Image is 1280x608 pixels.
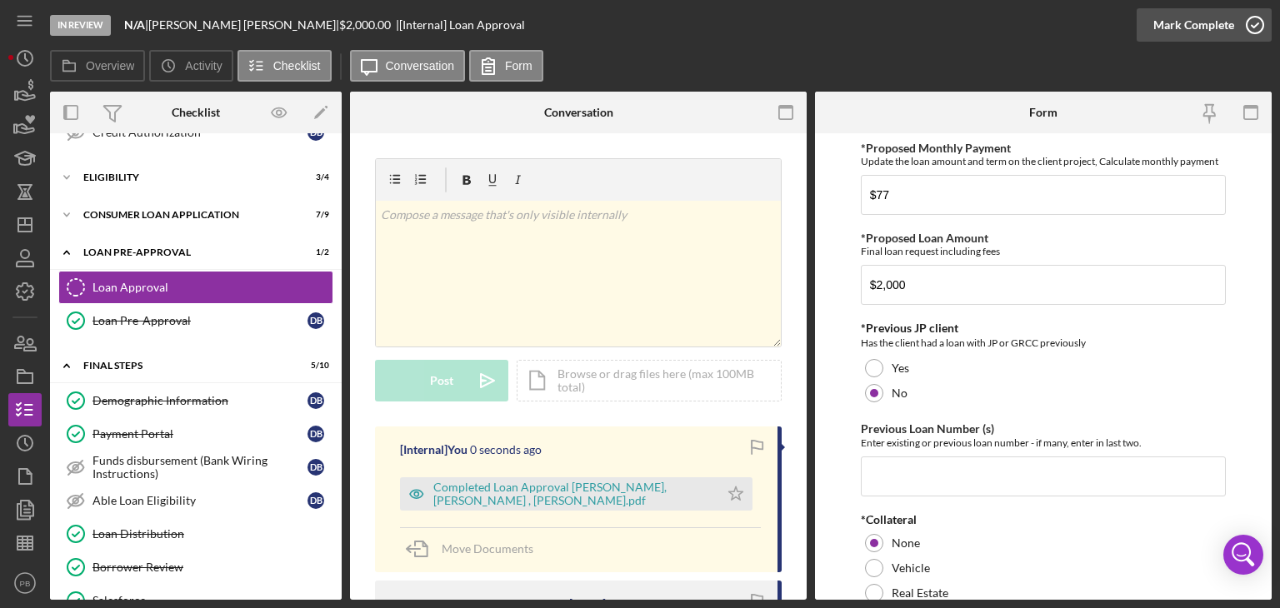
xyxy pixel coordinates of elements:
label: Activity [185,59,222,72]
div: $2,000.00 [339,18,396,32]
label: *Proposed Loan Amount [861,231,988,245]
a: Borrower Review [58,551,333,584]
div: Loan Pre-Approval [92,314,307,327]
div: Checklist [172,106,220,119]
label: Real Estate [892,586,948,600]
label: Vehicle [892,561,930,575]
button: Checklist [237,50,332,82]
div: D B [307,392,324,409]
label: Overview [86,59,134,72]
div: Able Loan Eligibility [92,494,307,507]
div: Has the client had a loan with JP or GRCC previously [861,335,1226,351]
label: Conversation [386,59,455,72]
button: Activity [149,50,232,82]
div: Completed Loan Approval [PERSON_NAME], [PERSON_NAME] , [PERSON_NAME].pdf [433,481,711,507]
button: Mark Complete [1137,8,1272,42]
div: 5 / 10 [299,361,329,371]
button: Form [469,50,543,82]
div: Payment Portal [92,427,307,441]
div: *Previous JP client [861,321,1226,335]
div: Enter existing or previous loan number - if many, enter in last two. [861,436,1226,449]
label: None [892,536,920,550]
div: D B [307,492,324,509]
a: Payment PortalDB [58,417,333,451]
button: Post [375,360,508,401]
div: Borrower Review [92,561,332,574]
label: Checklist [273,59,321,72]
div: Demographic Information [92,394,307,407]
button: Completed Loan Approval [PERSON_NAME], [PERSON_NAME] , [PERSON_NAME].pdf [400,477,752,511]
button: Conversation [350,50,466,82]
div: *Collateral [861,513,1226,526]
a: Loan Approval [58,271,333,304]
div: Loan Distribution [92,527,332,541]
div: Form [1029,106,1057,119]
div: Loan Pre-Approval [83,247,287,257]
button: PB [8,566,42,600]
label: Form [505,59,532,72]
div: FINAL STEPS [83,361,287,371]
div: D B [307,312,324,329]
div: | [Internal] Loan Approval [396,18,525,32]
a: Funds disbursement (Bank Wiring Instructions)DB [58,451,333,484]
button: Move Documents [400,528,550,570]
div: Open Intercom Messenger [1223,535,1263,575]
label: Previous Loan Number (s) [861,421,994,436]
div: Consumer Loan Application [83,210,287,220]
button: Overview [50,50,145,82]
div: 7 / 9 [299,210,329,220]
div: Funds disbursement (Bank Wiring Instructions) [92,454,307,481]
label: Yes [892,361,909,375]
div: Loan Approval [92,281,332,294]
div: Eligibility [83,172,287,182]
a: Demographic InformationDB [58,384,333,417]
div: Final loan request including fees [861,245,1226,257]
div: 3 / 4 [299,172,329,182]
div: D B [307,459,324,476]
text: PB [20,579,31,588]
div: [PERSON_NAME] [PERSON_NAME] | [148,18,339,32]
time: 2025-08-13 15:03 [470,443,542,456]
div: Salesforce [92,594,332,607]
div: In Review [50,15,111,36]
div: Post [430,360,453,401]
div: Update the loan amount and term on the client project, Calculate monthly payment [861,155,1226,167]
a: Credit AuthorizationDB [58,116,333,149]
a: Loan Pre-ApprovalDB [58,304,333,337]
div: [Internal] You [400,443,467,456]
div: 1 / 2 [299,247,329,257]
a: Loan Distribution [58,517,333,551]
div: | [124,18,148,32]
label: No [892,386,907,400]
span: Move Documents [442,541,533,556]
a: Able Loan EligibilityDB [58,484,333,517]
b: N/A [124,17,145,32]
div: D B [307,426,324,442]
label: *Proposed Monthly Payment [861,141,1011,155]
div: Conversation [544,106,613,119]
div: Mark Complete [1153,8,1234,42]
